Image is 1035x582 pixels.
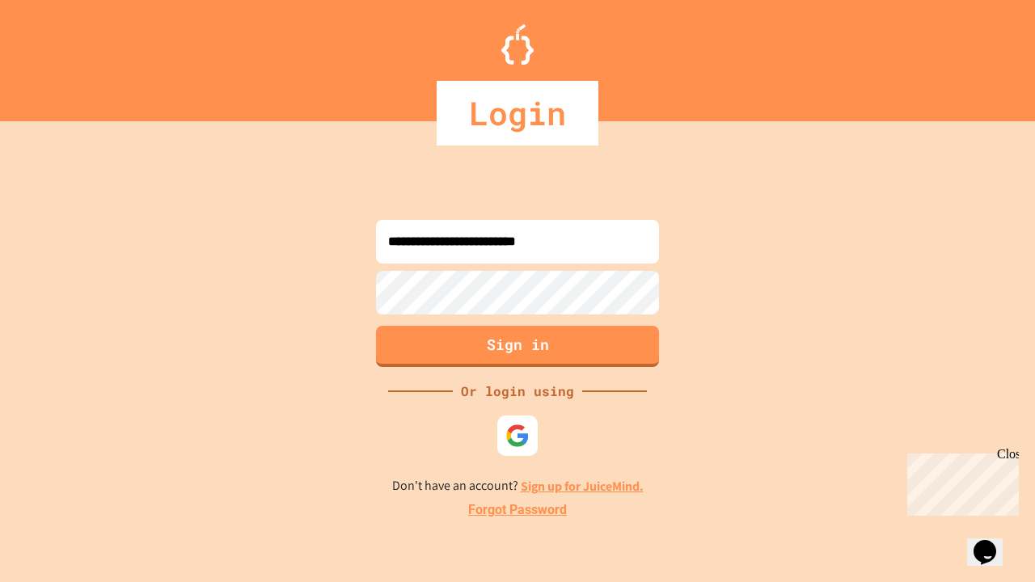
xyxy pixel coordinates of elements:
a: Forgot Password [468,500,567,520]
iframe: chat widget [901,447,1019,516]
img: google-icon.svg [505,424,530,448]
iframe: chat widget [967,517,1019,566]
div: Or login using [453,382,582,401]
div: Login [437,81,598,145]
p: Don't have an account? [392,476,644,496]
button: Sign in [376,326,659,367]
a: Sign up for JuiceMind. [521,478,644,495]
img: Logo.svg [501,24,534,65]
div: Chat with us now!Close [6,6,112,103]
